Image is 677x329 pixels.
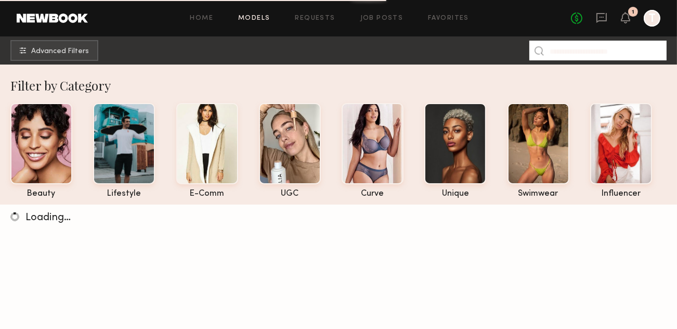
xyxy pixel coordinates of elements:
div: beauty [10,189,72,198]
div: unique [424,189,486,198]
a: Requests [295,15,335,22]
a: T [644,10,660,27]
span: Advanced Filters [31,48,89,55]
div: lifestyle [93,189,155,198]
div: e-comm [176,189,238,198]
a: Favorites [428,15,469,22]
a: Models [238,15,270,22]
div: UGC [259,189,321,198]
a: Home [190,15,214,22]
div: Filter by Category [10,77,677,94]
span: Loading… [25,213,71,223]
button: Advanced Filters [10,40,98,61]
a: Job Posts [360,15,403,22]
div: influencer [590,189,652,198]
div: curve [342,189,403,198]
div: 1 [632,9,634,15]
div: swimwear [507,189,569,198]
